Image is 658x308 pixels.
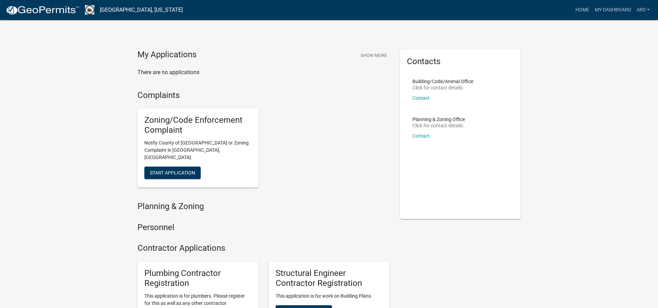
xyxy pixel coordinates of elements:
p: Click for contact details: [412,85,473,90]
img: Madison County, Georgia [85,5,94,14]
a: Home [573,3,592,17]
p: There are no applications [137,68,390,77]
h5: Structural Engineer Contractor Registration [276,268,383,288]
h5: Plumbing Contractor Registration [144,268,251,288]
a: My Dashboard [592,3,634,17]
h4: Personnel [137,222,390,232]
span: Start Application [150,170,195,175]
p: Building/Code/Animal Office [412,79,473,84]
a: [GEOGRAPHIC_DATA], [US_STATE] [100,4,183,16]
h4: Planning & Zoning [137,201,390,211]
h4: Complaints [137,90,390,100]
p: This application is for work on Building Plans. [276,292,383,300]
a: ARS [634,3,652,17]
h5: Zoning/Code Enforcement Complaint [144,115,251,135]
p: Click for contact details: [412,123,465,128]
h5: Contacts [407,57,514,67]
p: Planning & Zoning Office [412,117,465,122]
button: Start Application [144,167,201,179]
a: Contact [412,133,430,139]
p: Notify County of [GEOGRAPHIC_DATA] or Zoning Complaint in [GEOGRAPHIC_DATA], [GEOGRAPHIC_DATA] [144,139,251,161]
h4: Contractor Applications [137,243,390,253]
button: Show More [358,50,390,61]
a: Contact [412,95,430,101]
h4: My Applications [137,50,197,60]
